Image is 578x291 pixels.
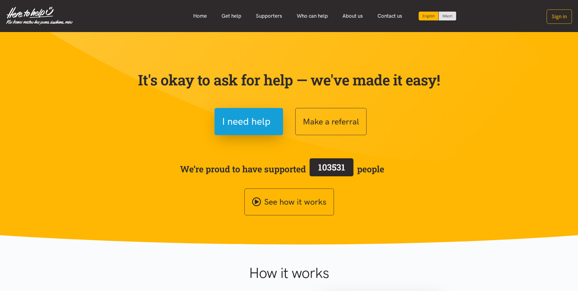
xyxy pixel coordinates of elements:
[439,12,456,20] a: Switch to Te Reo Māori
[306,157,357,181] a: 103531
[244,189,334,216] a: See how it works
[547,9,572,24] button: Sign in
[215,108,283,135] button: I need help
[318,161,345,173] span: 103531
[249,9,289,23] a: Supporters
[190,264,388,282] h1: How it works
[6,7,73,25] img: Home
[419,12,456,20] div: Language toggle
[222,114,271,129] span: I need help
[137,71,441,89] p: It's okay to ask for help — we've made it easy!
[419,12,439,20] div: Current language
[180,157,384,181] span: We’re proud to have supported people
[335,9,370,23] a: About us
[289,9,335,23] a: Who can help
[370,9,410,23] a: Contact us
[295,108,367,135] button: Make a referral
[214,9,249,23] a: Get help
[186,9,214,23] a: Home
